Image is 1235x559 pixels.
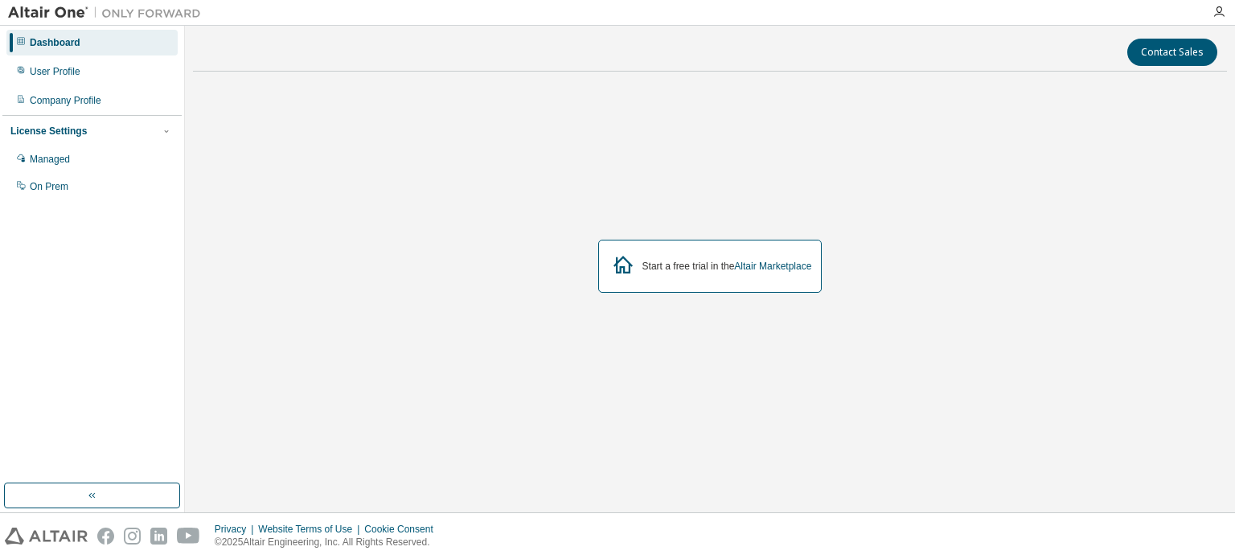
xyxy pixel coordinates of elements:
[734,261,811,272] a: Altair Marketplace
[30,65,80,78] div: User Profile
[150,528,167,545] img: linkedin.svg
[5,528,88,545] img: altair_logo.svg
[30,153,70,166] div: Managed
[364,523,442,536] div: Cookie Consent
[215,536,443,549] p: © 2025 Altair Engineering, Inc. All Rights Reserved.
[10,125,87,138] div: License Settings
[1127,39,1217,66] button: Contact Sales
[642,260,812,273] div: Start a free trial in the
[258,523,364,536] div: Website Terms of Use
[30,36,80,49] div: Dashboard
[30,180,68,193] div: On Prem
[30,94,101,107] div: Company Profile
[124,528,141,545] img: instagram.svg
[97,528,114,545] img: facebook.svg
[215,523,258,536] div: Privacy
[177,528,200,545] img: youtube.svg
[8,5,209,21] img: Altair One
